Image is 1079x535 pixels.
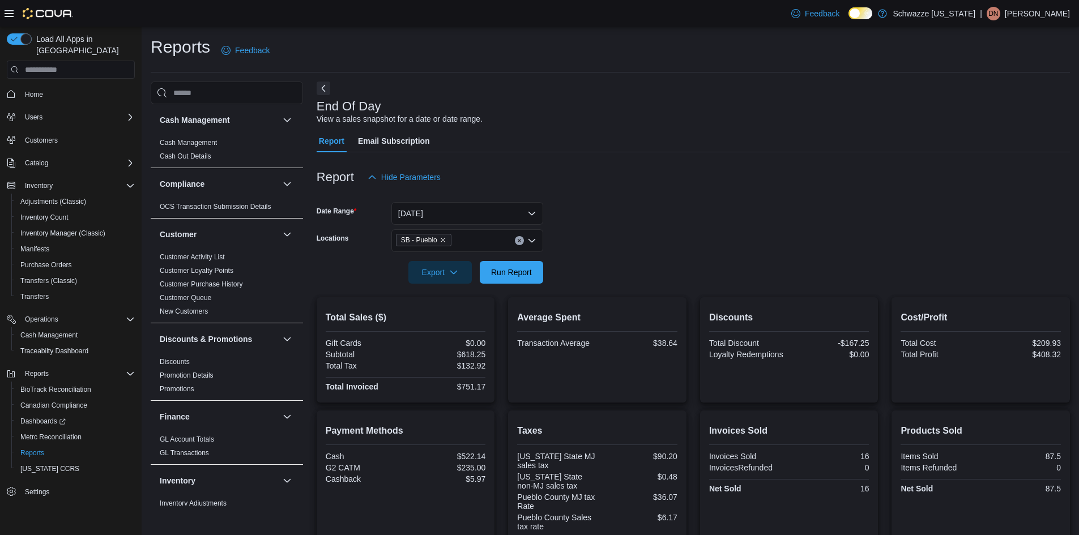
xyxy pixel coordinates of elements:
[16,414,70,428] a: Dashboards
[20,179,135,192] span: Inventory
[151,250,303,323] div: Customer
[16,399,92,412] a: Canadian Compliance
[517,472,595,490] div: [US_STATE] State non-MJ sales tax
[709,463,787,472] div: InvoicesRefunded
[901,463,978,472] div: Items Refunded
[901,339,978,348] div: Total Cost
[515,236,524,245] button: Clear input
[11,445,139,461] button: Reports
[317,113,483,125] div: View a sales snapshot for a date or date range.
[16,242,54,256] a: Manifests
[326,382,378,391] strong: Total Invoiced
[408,350,485,359] div: $618.25
[20,485,54,499] a: Settings
[600,472,677,481] div: $0.48
[20,485,135,499] span: Settings
[20,464,79,473] span: [US_STATE] CCRS
[20,134,62,147] a: Customers
[32,33,135,56] span: Load All Apps in [GEOGRAPHIC_DATA]
[901,424,1061,438] h2: Products Sold
[160,435,214,444] span: GL Account Totals
[901,311,1061,324] h2: Cost/Profit
[25,369,49,378] span: Reports
[20,385,91,394] span: BioTrack Reconciliation
[16,383,135,396] span: BioTrack Reconciliation
[16,430,86,444] a: Metrc Reconciliation
[2,483,139,500] button: Settings
[791,452,869,461] div: 16
[16,195,135,208] span: Adjustments (Classic)
[20,87,135,101] span: Home
[527,236,536,245] button: Open list of options
[2,85,139,102] button: Home
[160,499,227,508] span: Inventory Adjustments
[16,446,135,460] span: Reports
[791,484,869,493] div: 16
[848,7,872,19] input: Dark Mode
[517,493,595,511] div: Pueblo County MJ tax Rate
[517,339,595,348] div: Transaction Average
[160,178,278,190] button: Compliance
[326,361,403,370] div: Total Tax
[16,258,76,272] a: Purchase Orders
[408,474,485,483] div: $5.97
[600,452,677,461] div: $90.20
[16,430,135,444] span: Metrc Reconciliation
[16,195,91,208] a: Adjustments (Classic)
[20,229,105,238] span: Inventory Manager (Classic)
[319,130,344,152] span: Report
[25,487,49,497] span: Settings
[20,331,78,340] span: Cash Management
[20,179,57,192] button: Inventory
[16,290,135,303] span: Transfers
[983,452,1061,461] div: 87.5
[901,452,978,461] div: Items Sold
[787,2,844,25] a: Feedback
[391,202,543,225] button: [DATE]
[16,414,135,428] span: Dashboards
[317,100,381,113] h3: End Of Day
[20,197,86,206] span: Adjustments (Classic)
[517,424,677,438] h2: Taxes
[160,114,230,126] h3: Cash Management
[2,132,139,148] button: Customers
[381,172,441,183] span: Hide Parameters
[11,461,139,477] button: [US_STATE] CCRS
[709,452,787,461] div: Invoices Sold
[25,315,58,324] span: Operations
[160,293,211,302] span: Customer Queue
[491,267,532,278] span: Run Report
[160,280,243,288] a: Customer Purchase History
[160,385,194,393] a: Promotions
[160,266,233,275] span: Customer Loyalty Points
[326,311,486,324] h2: Total Sales ($)
[160,435,214,443] a: GL Account Totals
[16,274,82,288] a: Transfers (Classic)
[20,448,44,457] span: Reports
[2,178,139,194] button: Inventory
[160,267,233,275] a: Customer Loyalty Points
[408,261,472,284] button: Export
[11,194,139,209] button: Adjustments (Classic)
[160,449,209,457] a: GL Transactions
[11,241,139,257] button: Manifests
[317,207,357,216] label: Date Range
[20,156,53,170] button: Catalog
[160,229,278,240] button: Customer
[983,339,1061,348] div: $209.93
[20,245,49,254] span: Manifests
[160,358,190,366] a: Discounts
[20,313,63,326] button: Operations
[160,253,225,261] a: Customer Activity List
[160,307,208,315] a: New Customers
[980,7,982,20] p: |
[326,474,403,483] div: Cashback
[16,211,73,224] a: Inventory Count
[16,242,135,256] span: Manifests
[160,280,243,289] span: Customer Purchase History
[16,328,82,342] a: Cash Management
[11,289,139,305] button: Transfers
[16,274,135,288] span: Transfers (Classic)
[408,452,485,461] div: $522.14
[358,130,430,152] span: Email Subscription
